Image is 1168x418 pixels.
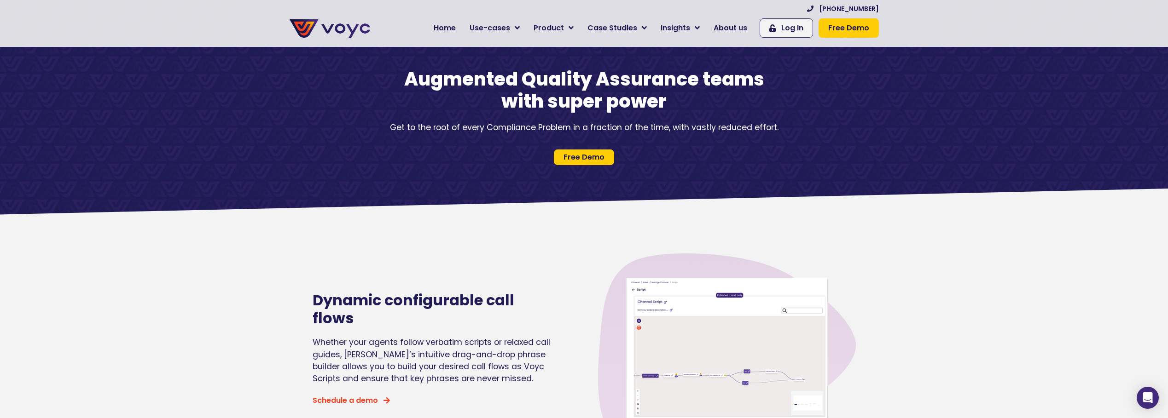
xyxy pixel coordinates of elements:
[313,397,390,404] a: Schedule a demo
[427,19,463,37] a: Home
[781,23,803,34] span: Log In
[707,19,754,37] a: About us
[819,4,879,14] span: [PHONE_NUMBER]
[534,23,564,34] span: Product
[400,68,768,112] h1: Augmented Quality Assurance teams with super power
[828,23,869,34] span: Free Demo
[290,19,370,38] img: voyc-full-logo
[564,154,604,161] span: Free Demo
[377,121,791,133] p: Get to the root of every Compliance Problem in a fraction of the time, with vastly reduced effort.
[434,23,456,34] span: Home
[1137,387,1159,409] div: Open Intercom Messenger
[313,292,557,327] h2: Dynamic configurable call flows
[807,4,879,14] a: [PHONE_NUMBER]
[470,23,510,34] span: Use-cases
[714,23,747,34] span: About us
[581,19,654,37] a: Case Studies
[313,397,378,404] span: Schedule a demo
[463,19,527,37] a: Use-cases
[654,19,707,37] a: Insights
[819,18,879,38] a: Free Demo
[527,19,581,37] a: Product
[554,149,614,165] a: Free Demo
[661,23,690,34] span: Insights
[760,18,813,38] a: Log In
[313,336,557,385] p: Whether your agents follow verbatim scripts or relaxed call guides, [PERSON_NAME]’s intuitive dra...
[587,23,637,34] span: Case Studies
